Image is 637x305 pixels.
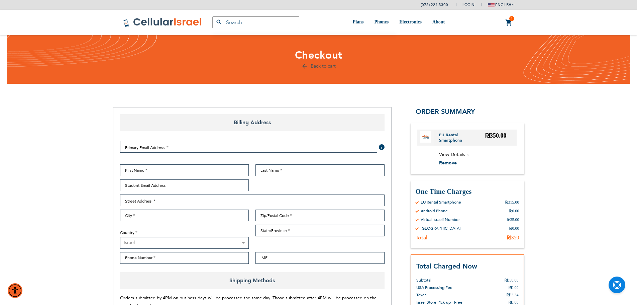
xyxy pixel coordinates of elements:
[416,234,427,241] div: Total
[507,234,519,241] div: ₪350
[416,107,475,116] span: Order Summary
[509,300,519,305] span: ₪0.00
[509,208,519,214] div: ₪0.00
[420,131,431,143] img: EU Rental Smartphone
[488,3,495,7] img: english
[421,217,460,222] div: Virtual Israeli Number
[416,272,468,284] th: Subtotal
[421,200,461,205] div: EU Rental Smartphone
[416,285,452,290] span: USA Processing Fee
[120,272,385,289] span: Shipping Methods
[421,208,448,214] div: Android Phone
[462,2,474,7] span: Login
[439,160,457,166] span: Remove
[374,19,389,24] span: Phones
[295,48,342,62] span: Checkout
[123,17,202,27] img: Cellular Israel Logo
[507,217,519,222] div: ₪35.00
[416,262,477,271] strong: Total Charged Now
[8,283,22,298] div: Accessibility Menu
[416,300,462,305] span: Israel Store Pick-up - Free
[353,19,364,24] span: Plans
[439,132,486,143] a: EU Rental Smartphone
[505,19,513,27] a: 1
[301,63,336,69] a: Back to cart
[421,2,448,7] a: (072) 224-3300
[353,10,364,35] a: Plans
[509,285,519,290] span: ₪0.00
[416,291,468,299] th: Taxes
[509,226,519,231] div: ₪0.00
[421,226,460,231] div: [GEOGRAPHIC_DATA]
[511,16,513,21] span: 1
[399,10,422,35] a: Electronics
[507,293,519,297] span: ₪53.34
[505,200,519,205] div: ₪315.00
[416,187,519,196] h3: One Time Charges
[212,16,299,28] input: Search
[374,10,389,35] a: Phones
[399,19,422,24] span: Electronics
[432,19,445,24] span: About
[505,278,519,283] span: ₪350.00
[485,132,507,139] span: ₪350.00
[120,114,385,131] span: Billing Address
[432,10,445,35] a: About
[439,151,465,158] span: View Details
